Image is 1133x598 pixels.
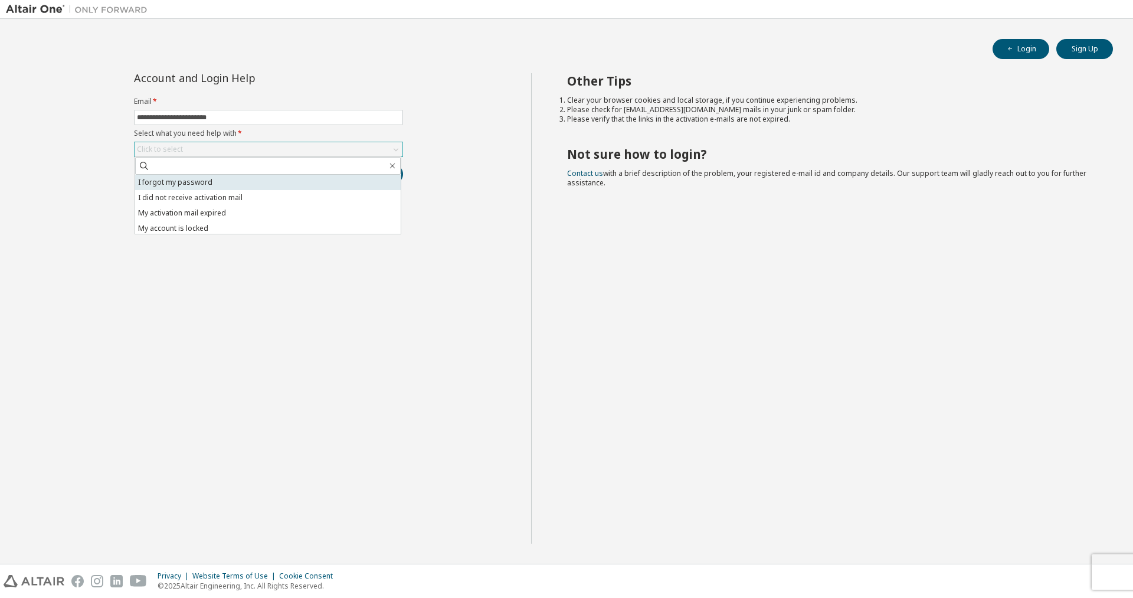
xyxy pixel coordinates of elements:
div: Cookie Consent [279,571,340,581]
a: Contact us [567,168,603,178]
div: Click to select [137,145,183,154]
div: Account and Login Help [134,73,349,83]
p: © 2025 Altair Engineering, Inc. All Rights Reserved. [158,581,340,591]
h2: Not sure how to login? [567,146,1092,162]
img: facebook.svg [71,575,84,587]
img: linkedin.svg [110,575,123,587]
li: I forgot my password [135,175,401,190]
img: youtube.svg [130,575,147,587]
label: Select what you need help with [134,129,403,138]
button: Sign Up [1056,39,1113,59]
li: Please check for [EMAIL_ADDRESS][DOMAIN_NAME] mails in your junk or spam folder. [567,105,1092,115]
div: Click to select [135,142,402,156]
li: Clear your browser cookies and local storage, if you continue experiencing problems. [567,96,1092,105]
img: altair_logo.svg [4,575,64,587]
label: Email [134,97,403,106]
li: Please verify that the links in the activation e-mails are not expired. [567,115,1092,124]
h2: Other Tips [567,73,1092,89]
img: Altair One [6,4,153,15]
button: Login [993,39,1049,59]
img: instagram.svg [91,575,103,587]
span: with a brief description of the problem, your registered e-mail id and company details. Our suppo... [567,168,1086,188]
div: Privacy [158,571,192,581]
div: Website Terms of Use [192,571,279,581]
